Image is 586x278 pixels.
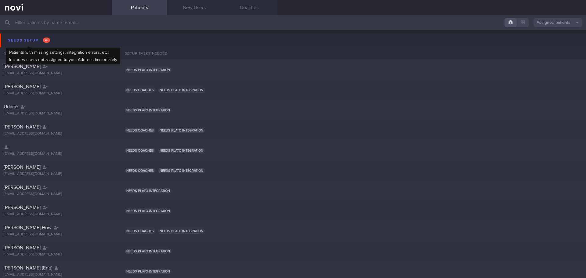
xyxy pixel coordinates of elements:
span: [PERSON_NAME] [4,245,41,250]
div: [EMAIL_ADDRESS][DOMAIN_NAME] [4,132,108,136]
div: Chats [88,47,112,60]
span: Needs plato integration [125,249,172,254]
span: [PERSON_NAME] [4,84,41,89]
span: Needs plato integration [158,229,205,234]
button: Assigned patients [534,18,582,27]
span: [PERSON_NAME] [4,125,41,129]
span: Needs plato integration [125,269,172,274]
div: [EMAIL_ADDRESS][DOMAIN_NAME] [4,111,108,116]
span: UdaraY [4,104,19,109]
div: [EMAIL_ADDRESS][DOMAIN_NAME] [4,232,108,237]
div: [EMAIL_ADDRESS][DOMAIN_NAME] [4,252,108,257]
span: [PERSON_NAME] How [4,225,52,230]
span: 76 [43,38,50,43]
div: [EMAIL_ADDRESS][DOMAIN_NAME] [4,172,108,176]
span: [PERSON_NAME] [4,165,41,170]
div: Needs setup [6,36,52,45]
span: [PERSON_NAME] [4,64,41,69]
span: Needs plato integration [158,88,205,93]
span: [PERSON_NAME] [4,205,41,210]
span: Needs plato integration [125,108,172,113]
span: Needs coaches [125,128,155,133]
span: Needs plato integration [158,128,205,133]
span: Needs coaches [125,168,155,173]
div: [EMAIL_ADDRESS][DOMAIN_NAME] [4,273,108,277]
span: Needs coaches [125,148,155,153]
div: [EMAIL_ADDRESS][DOMAIN_NAME] [4,152,108,156]
div: [EMAIL_ADDRESS][DOMAIN_NAME] [4,91,108,96]
div: Setup tasks needed [121,47,586,60]
span: Needs plato integration [125,208,172,214]
div: [EMAIL_ADDRESS][DOMAIN_NAME] [4,192,108,197]
div: [EMAIL_ADDRESS][DOMAIN_NAME] [4,212,108,217]
span: [PERSON_NAME] (Eng) [4,265,52,270]
span: Needs plato integration [125,188,172,193]
span: [PERSON_NAME] [4,185,41,190]
span: Needs coaches [125,229,155,234]
div: [EMAIL_ADDRESS][DOMAIN_NAME] [4,71,108,76]
span: Needs coaches [125,88,155,93]
span: Needs plato integration [125,67,172,73]
span: Needs plato integration [158,168,205,173]
span: Needs plato integration [158,148,205,153]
